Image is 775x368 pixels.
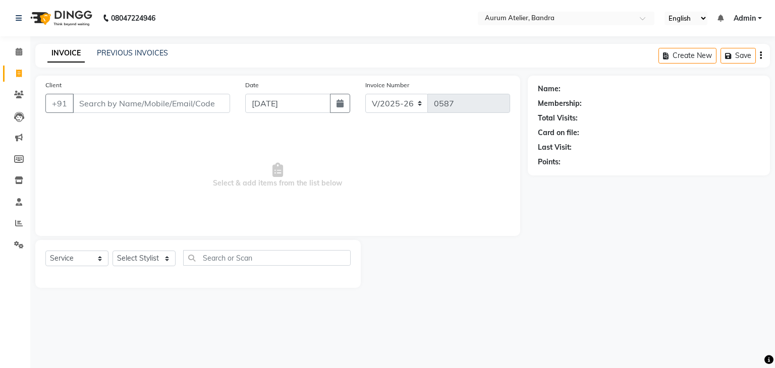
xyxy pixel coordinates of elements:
[721,48,756,64] button: Save
[47,44,85,63] a: INVOICE
[538,157,561,167] div: Points:
[111,4,155,32] b: 08047224946
[365,81,409,90] label: Invoice Number
[73,94,230,113] input: Search by Name/Mobile/Email/Code
[45,125,510,226] span: Select & add items from the list below
[538,84,561,94] div: Name:
[538,98,582,109] div: Membership:
[538,128,579,138] div: Card on file:
[45,94,74,113] button: +91
[97,48,168,57] a: PREVIOUS INVOICES
[245,81,259,90] label: Date
[538,142,572,153] div: Last Visit:
[183,250,351,266] input: Search or Scan
[658,48,716,64] button: Create New
[734,13,756,24] span: Admin
[45,81,62,90] label: Client
[538,113,578,124] div: Total Visits:
[26,4,95,32] img: logo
